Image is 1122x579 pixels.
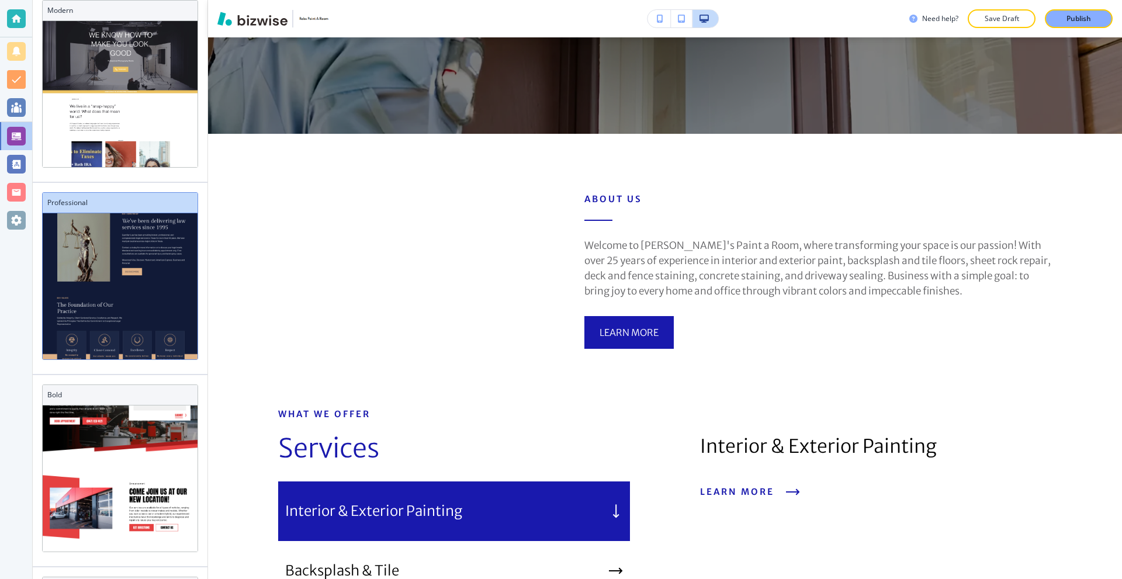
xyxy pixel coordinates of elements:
[298,16,330,21] img: Your Logo
[584,316,674,349] button: learn more
[968,9,1036,28] button: Save Draft
[47,5,193,16] h3: Modern
[1045,9,1113,28] button: Publish
[278,501,630,560] button: Interior & Exterior Painting
[922,13,958,24] h3: Need help?
[217,12,288,26] img: Bizwise Logo
[47,390,193,400] h3: Bold
[278,451,379,484] span: Services
[584,239,1052,297] span: Welcome to [PERSON_NAME]'s Paint a Room, where transforming your space is our passion! With over ...
[278,427,630,441] p: WHAT WE OFFER
[584,193,642,204] span: About Us
[285,522,462,539] h5: Interior & Exterior Painting
[42,192,198,360] div: ProfessionalProfessional
[1066,13,1091,24] p: Publish
[983,13,1020,24] p: Save Draft
[42,384,198,552] div: BoldBold
[600,325,659,339] span: learn more
[278,192,542,368] img: 3b19d03e2d860bf4efb29a9b0cdf582e.webp
[47,197,193,208] h3: Professional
